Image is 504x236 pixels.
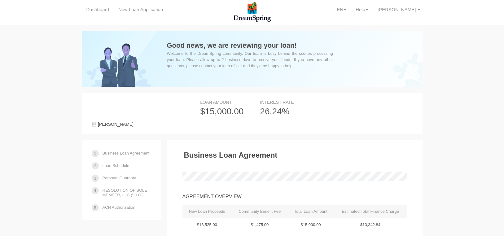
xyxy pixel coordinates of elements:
h3: Business Loan Agreement [184,151,278,159]
div: Welcome to the DreamSpring community. Our team is busy behind the scenes processing your loan. Pl... [167,50,333,69]
a: Business Loan Agreement [103,148,150,159]
td: $15,000.00 [288,218,334,232]
div: AGREEMENT OVERVIEW [182,193,407,200]
a: ACH Authorization [103,202,135,213]
td: $13,525.00 [182,218,232,232]
th: New Loan Proceeds [182,205,232,218]
td: $1,475.00 [232,218,288,232]
th: Total Loan Amount [288,205,334,218]
div: $15,000.00 [200,105,249,118]
a: Loan Schedule [103,160,129,171]
a: RESOLUTION OF SOLE MEMBER, LLC (“LLC”) [103,185,151,200]
img: banner-right-7faaebecb9cc8a8b8e4d060791a95e06bbdd76f1cbb7998ea156dda7bc32fd76.png [392,53,423,87]
span: [PERSON_NAME] [378,7,416,12]
h3: Good news, we are reviewing your loan! [167,40,423,50]
div: Interest Rate [260,99,304,105]
img: user-1c9fd2761cee6e1c551a576fc8a3eb88bdec9f05d7f3aff15e6bd6b6821838cb.svg [92,122,97,127]
td: $13,342.84 [334,218,407,232]
img: success-banner-center-5c009b1f3569bf346f1cc17983e29e143ec6e82fba81526c9477cf2b21fa466c.png [86,43,152,87]
a: Personal Guaranty [103,173,136,183]
div: Loan Amount [200,99,249,105]
div: 26.24% [260,105,304,118]
span: [PERSON_NAME] [98,122,134,127]
th: Estimated Total Finance Charge [334,205,407,218]
th: Community Benefit Fee [232,205,288,218]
